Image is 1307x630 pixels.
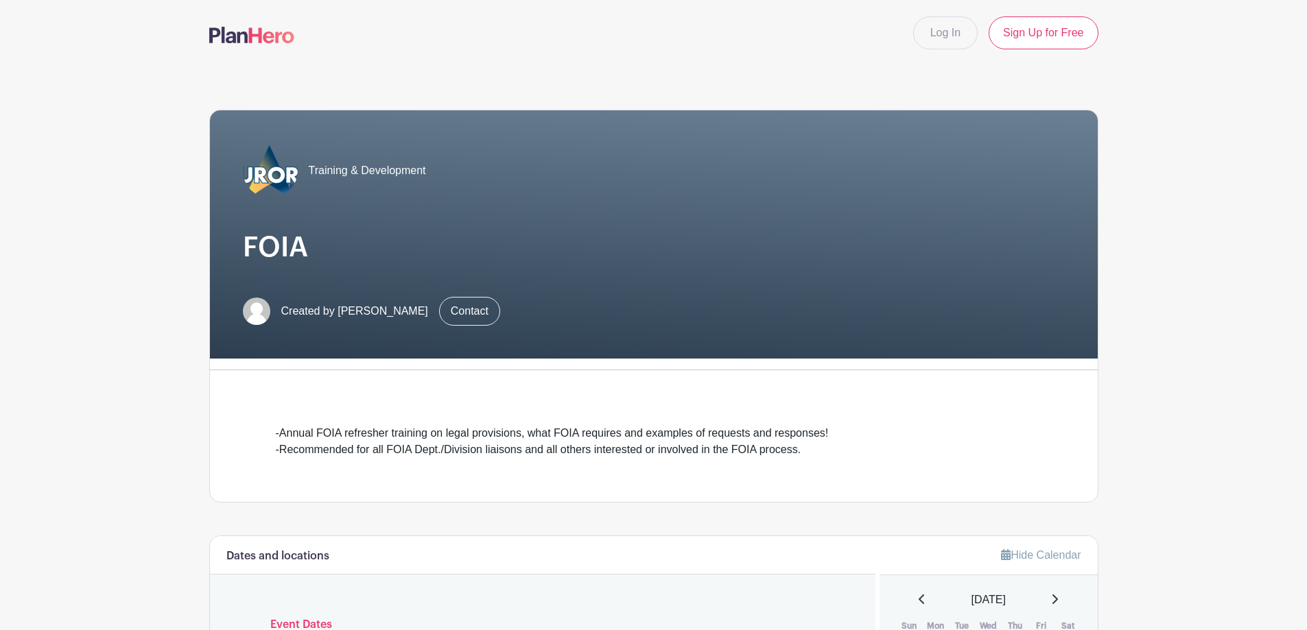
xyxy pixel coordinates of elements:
div: -Annual FOIA refresher training on legal provisions, what FOIA requires and examples of requests ... [276,425,1032,458]
a: Sign Up for Free [989,16,1098,49]
h6: Dates and locations [226,550,329,563]
a: Contact [439,297,500,326]
img: default-ce2991bfa6775e67f084385cd625a349d9dcbb7a52a09fb2fda1e96e2d18dcdb.png [243,298,270,325]
img: 2023_COA_Horiz_Logo_PMS_BlueStroke%204.png [243,143,298,198]
span: Training & Development [309,162,426,179]
span: [DATE] [972,592,1006,608]
a: Hide Calendar [1001,549,1081,561]
span: Created by [PERSON_NAME] [281,303,428,319]
h1: FOIA [243,231,1065,264]
img: logo-507f7623f17ff9eddc593b1ce0a138ce2505c220e1c5a4e2b4648c50719b7d32.svg [209,27,294,43]
a: Log In [913,16,978,49]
